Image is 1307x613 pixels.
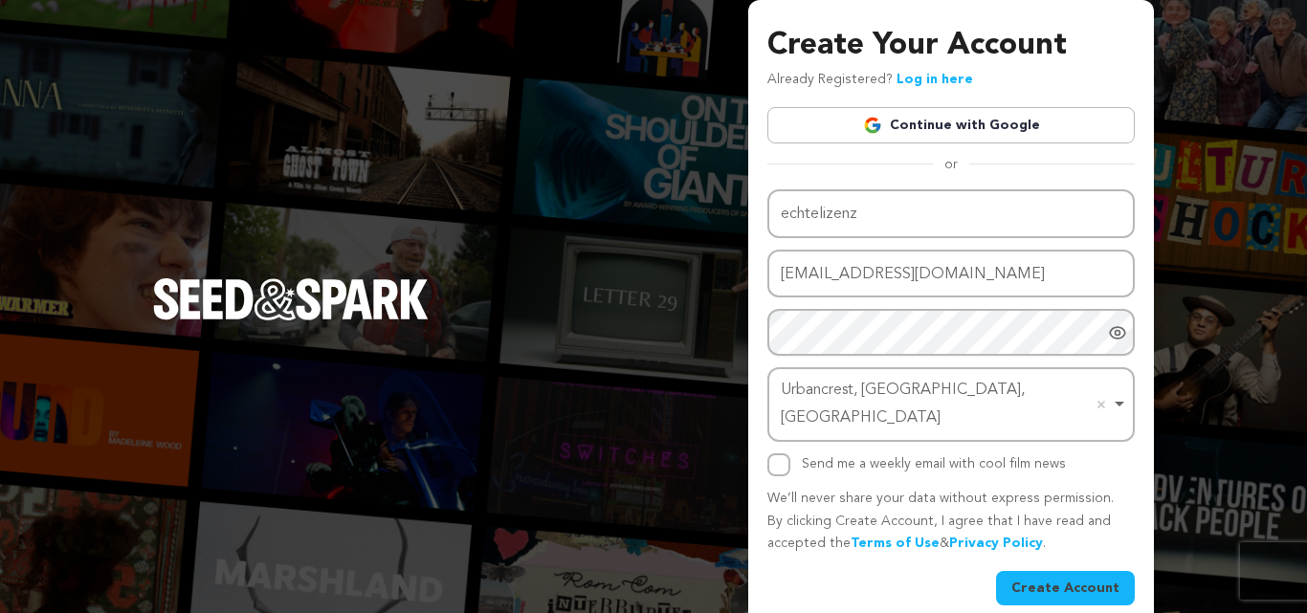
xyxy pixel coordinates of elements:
[863,116,882,135] img: Google logo
[767,250,1135,298] input: Email address
[767,23,1135,69] h3: Create Your Account
[996,571,1135,605] button: Create Account
[1108,323,1127,342] a: Show password as plain text. Warning: this will display your password on the screen.
[153,278,429,359] a: Seed&Spark Homepage
[897,73,973,86] a: Log in here
[767,189,1135,238] input: Name
[1092,395,1111,414] button: Remove item: 'ChIJgWb47teaOIgRy7eAxwF6xvg'
[802,457,1066,471] label: Send me a weekly email with cool film news
[767,488,1135,556] p: We’ll never share your data without express permission. By clicking Create Account, I agree that ...
[153,278,429,320] img: Seed&Spark Logo
[767,69,973,92] p: Already Registered?
[933,155,969,174] span: or
[949,536,1043,550] a: Privacy Policy
[851,536,940,550] a: Terms of Use
[781,377,1110,432] div: Urbancrest, [GEOGRAPHIC_DATA], [GEOGRAPHIC_DATA]
[767,107,1135,143] a: Continue with Google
